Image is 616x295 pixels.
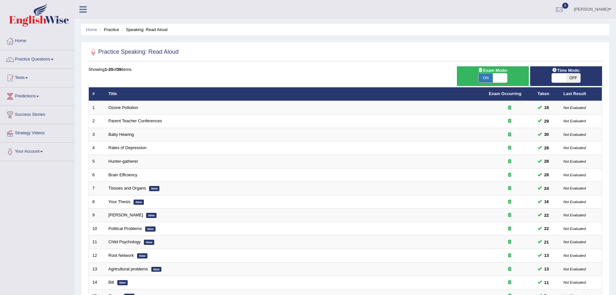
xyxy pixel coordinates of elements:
[109,105,138,110] a: Ozone Pollution
[89,168,105,182] td: 6
[542,104,552,111] span: You can still take this question
[489,172,530,178] div: Exam occurring question
[564,200,586,204] small: Not Evaluated
[89,222,105,235] td: 10
[89,276,105,290] td: 14
[564,280,586,284] small: Not Evaluated
[89,249,105,262] td: 12
[89,209,105,222] td: 9
[0,124,74,140] a: Strategy Videos
[562,3,569,9] span: 9
[88,66,602,72] div: Showing of items.
[564,159,586,163] small: Not Evaluated
[109,239,141,244] a: Child Psychology
[89,115,105,128] td: 2
[564,186,586,190] small: Not Evaluated
[109,280,114,285] a: Bill
[542,185,552,192] span: You can still take this question
[564,267,586,271] small: Not Evaluated
[479,73,493,82] span: ON
[146,213,157,218] em: New
[564,213,586,217] small: Not Evaluated
[549,67,583,74] span: Time Mode:
[109,186,146,191] a: Tissues and Organs
[489,158,530,165] div: Exam occurring question
[105,67,113,72] b: 1-20
[489,105,530,111] div: Exam occurring question
[0,87,74,104] a: Predictions
[0,143,74,159] a: Your Account
[489,91,521,96] a: Exam Occurring
[534,87,560,101] th: Taken
[475,67,510,74] span: Exam Mode:
[542,171,552,178] span: You can still take this question
[149,186,159,191] em: New
[137,253,147,258] em: New
[117,280,128,285] em: New
[109,172,137,177] a: Brain Efficiency
[566,73,580,82] span: OFF
[89,155,105,169] td: 5
[489,266,530,272] div: Exam occurring question
[542,158,552,165] span: You can still take this question
[88,47,179,57] h2: Practice Speaking: Read Aloud
[89,182,105,195] td: 7
[0,106,74,122] a: Success Stories
[489,185,530,191] div: Exam occurring question
[542,118,552,125] span: You can still take this question
[98,27,119,33] li: Practice
[564,254,586,257] small: Not Evaluated
[457,66,529,86] div: Show exams occurring in exams
[542,198,552,205] span: You can still take this question
[109,253,134,258] a: Root Network
[89,262,105,276] td: 13
[564,227,586,231] small: Not Evaluated
[560,87,602,101] th: Last Result
[489,226,530,232] div: Exam occurring question
[542,252,552,259] span: You can still take this question
[489,253,530,259] div: Exam occurring question
[542,225,552,232] span: You can still take this question
[564,119,586,123] small: Not Evaluated
[120,27,168,33] li: Speaking: Read Aloud
[109,267,148,271] a: Agricultural problems
[109,159,138,164] a: Hunter-gatherer
[145,226,156,232] em: New
[89,128,105,141] td: 3
[564,133,586,137] small: Not Evaluated
[0,69,74,85] a: Tests
[109,145,147,150] a: Rates of Depression
[89,87,105,101] th: #
[134,200,144,205] em: New
[89,235,105,249] td: 11
[151,267,162,272] em: New
[89,101,105,115] td: 1
[89,195,105,209] td: 8
[0,32,74,48] a: Home
[542,131,552,138] span: You cannot take this question anymore
[564,106,586,110] small: Not Evaluated
[109,118,162,123] a: Parent Teacher Conferences
[489,118,530,124] div: Exam occurring question
[542,266,552,272] span: You can still take this question
[144,240,154,245] em: New
[489,239,530,245] div: Exam occurring question
[105,87,485,101] th: Title
[109,213,143,217] a: [PERSON_NAME]
[489,145,530,151] div: Exam occurring question
[109,132,134,137] a: Baby Hearing
[0,50,74,67] a: Practice Questions
[564,146,586,150] small: Not Evaluated
[564,173,586,177] small: Not Evaluated
[489,212,530,218] div: Exam occurring question
[564,240,586,244] small: Not Evaluated
[489,132,530,138] div: Exam occurring question
[542,279,552,286] span: You can still take this question
[489,199,530,205] div: Exam occurring question
[109,199,131,204] a: Your Thesis
[542,212,552,219] span: You can still take this question
[89,141,105,155] td: 4
[117,67,121,72] b: 39
[542,145,552,151] span: You can still take this question
[489,279,530,286] div: Exam occurring question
